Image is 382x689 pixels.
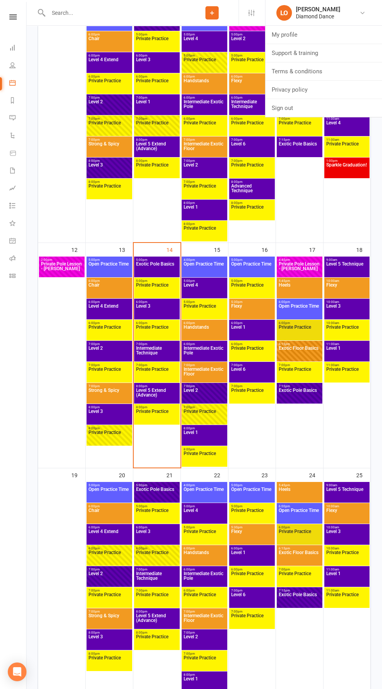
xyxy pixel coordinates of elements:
span: 7:15pm [278,589,321,592]
div: 12 [71,243,85,256]
span: 8:00pm [88,427,131,430]
span: 5:00pm [231,484,273,487]
span: 8:00pm [183,448,226,451]
span: 7:00pm [231,138,273,142]
a: Calendar [9,75,27,92]
a: Support & training [265,44,382,62]
span: 7:00pm [136,96,178,99]
span: Private Pole Lesson - [PERSON_NAME] [41,262,83,276]
a: Privacy policy [265,81,382,99]
span: 6:00pm [88,54,131,57]
span: Private Practice [136,120,178,135]
span: Level 1 [231,325,273,339]
span: Private Practice [231,205,273,219]
span: 8:00pm [183,427,226,430]
span: 7:00pm [183,631,226,634]
span: 5:00pm [231,279,273,283]
span: Private Practice [136,283,178,297]
span: Private Practice [183,529,226,543]
span: 5:00pm [183,300,226,304]
span: 7:15pm [278,384,321,388]
span: Level 3 [88,163,131,177]
span: Private Practice [326,550,368,564]
a: Sign out [265,99,382,117]
span: Level 3 [88,409,131,423]
span: 7:15pm [278,138,321,142]
span: 7:00pm [88,384,131,388]
span: Private Practice [136,508,178,522]
span: Level 2 [183,163,226,177]
span: 5:00pm [183,33,226,36]
span: Level 4 [183,508,226,522]
span: Exotic Pole Basics [278,388,321,402]
div: 17 [309,243,323,256]
span: Level 3 [136,529,178,543]
span: 7:00pm [183,363,226,367]
span: 7:00pm [183,652,226,655]
div: Diamond Dance [296,13,340,20]
span: Private Practice [183,655,226,670]
span: Strong & Spicy [88,613,131,627]
span: 5:30pm [231,526,273,529]
span: 8:00pm [136,384,178,388]
span: Private Practice [278,325,321,339]
span: Private Practice [88,325,131,339]
span: Open Practice Time [183,487,226,501]
span: 11:00am [326,138,368,142]
span: 8:00pm [88,631,131,634]
span: Level 1 [136,99,178,113]
div: Open Intercom Messenger [8,662,27,681]
span: Heels [278,283,321,297]
span: 10:00am [326,300,368,304]
span: Chair [88,508,131,522]
a: Class kiosk mode [9,268,27,285]
span: 8:00pm [231,180,273,184]
span: 6:00pm [88,300,131,304]
span: Private Practice [136,36,178,50]
span: Level 2 [183,388,226,402]
span: 7:00pm [231,159,273,163]
span: Private Practice [136,78,178,92]
span: 5:00pm [136,33,178,36]
span: Private Practice [136,634,178,648]
div: 20 [119,468,133,481]
div: 22 [214,468,228,481]
span: Private Practice [88,655,131,670]
div: 15 [214,243,228,256]
span: Level 3 [326,304,368,318]
span: Private Practice [136,367,178,381]
span: Private Practice [183,409,226,423]
span: Level 1 [183,205,226,219]
span: Level 1 [183,430,226,444]
span: 7:00pm [183,180,226,184]
span: 6:00pm [136,300,178,304]
span: 6:00pm [278,300,321,304]
span: 6:00pm [183,589,226,592]
span: Level 2 [183,634,226,648]
span: 11:00am [326,363,368,367]
span: Private Practice [326,325,368,339]
span: 7:00pm [183,610,226,613]
span: 5:00pm [183,279,226,283]
span: Level 5 Technique [326,487,368,501]
span: 8:00pm [183,222,226,226]
a: What's New [9,215,27,233]
span: Intermediate Exotic Floor [183,613,226,627]
span: Private Practice [88,592,131,606]
span: 7:00pm [88,138,131,142]
span: Intermediate Technique [136,571,178,585]
span: 8:00pm [136,610,178,613]
span: Level 6 [231,592,273,606]
span: Level 3 [136,57,178,71]
span: Level 3 [136,304,178,318]
span: 10:00am [326,321,368,325]
span: Heels [278,487,321,501]
span: 9:00am [326,258,368,262]
span: Private Practice [88,550,131,564]
span: Open Practice Time [231,487,273,501]
span: 7:00pm [136,589,178,592]
span: Private Practice [231,283,273,297]
span: 7:00pm [278,363,321,367]
span: 11:00am [326,117,368,120]
span: Level 2 [231,36,273,50]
